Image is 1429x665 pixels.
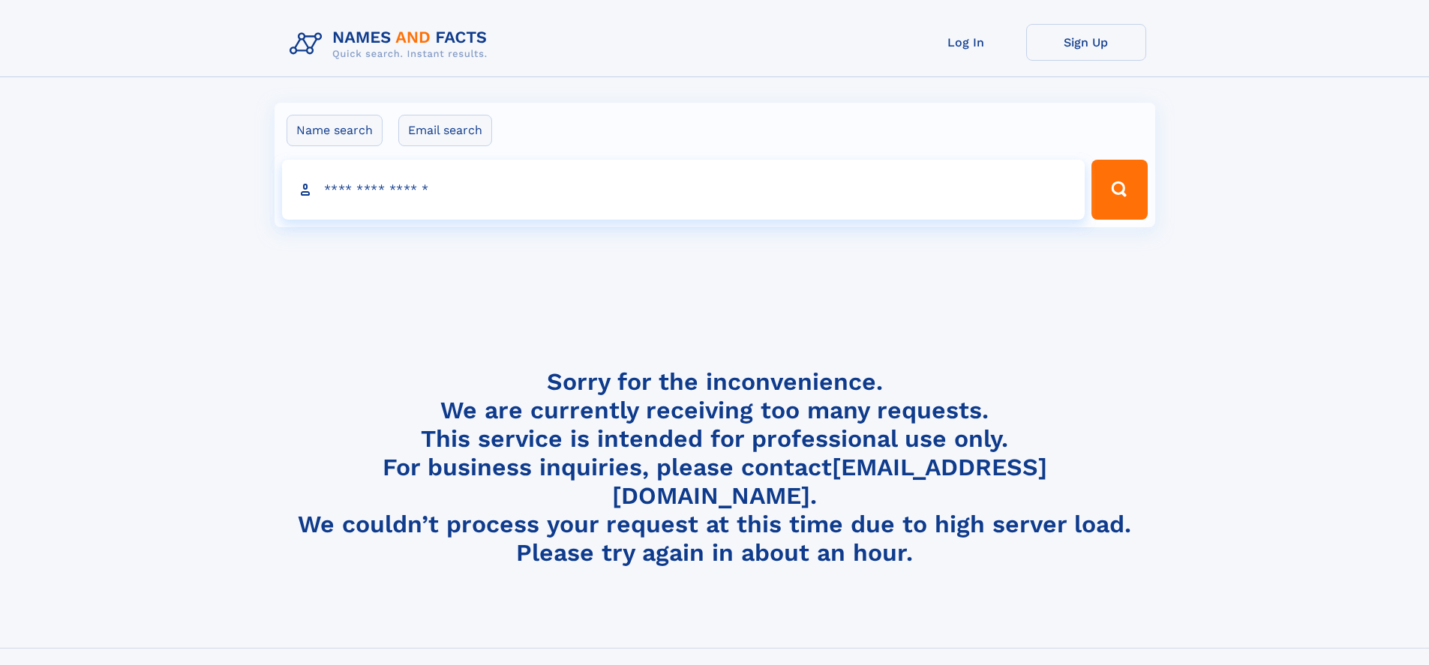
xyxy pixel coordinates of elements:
[282,160,1085,220] input: search input
[906,24,1026,61] a: Log In
[612,453,1047,510] a: [EMAIL_ADDRESS][DOMAIN_NAME]
[1026,24,1146,61] a: Sign Up
[398,115,492,146] label: Email search
[284,367,1146,568] h4: Sorry for the inconvenience. We are currently receiving too many requests. This service is intend...
[284,24,500,64] img: Logo Names and Facts
[1091,160,1147,220] button: Search Button
[287,115,383,146] label: Name search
